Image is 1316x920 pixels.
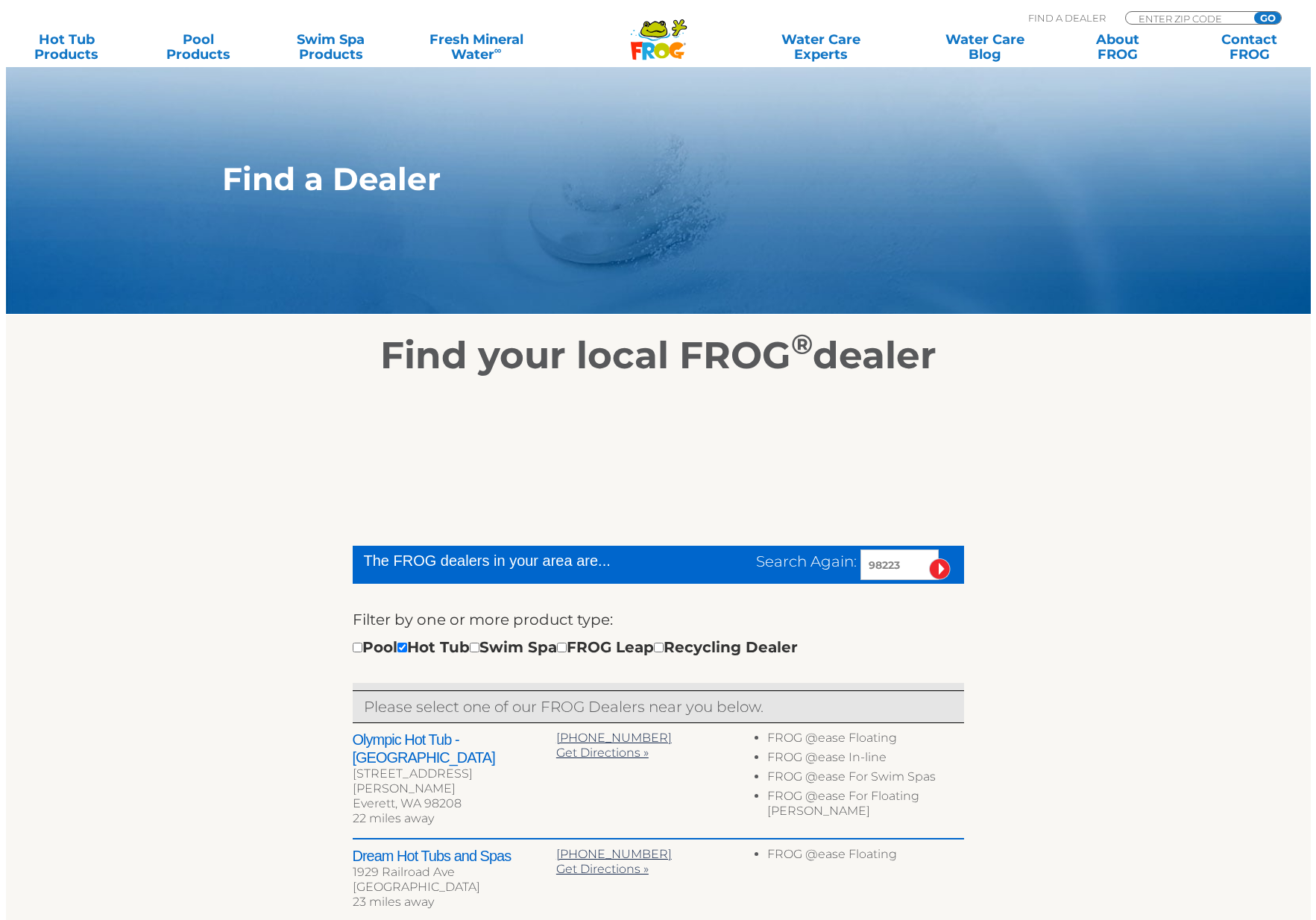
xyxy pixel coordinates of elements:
[280,32,382,62] a: Swim SpaProducts
[353,608,613,631] label: Filter by one or more product type:
[1066,32,1169,62] a: AboutFROG
[934,32,1036,62] a: Water CareBlog
[200,333,1117,378] h2: Find your local FROG dealer
[1254,12,1281,24] input: GO
[1198,32,1301,62] a: ContactFROG
[756,552,857,570] span: Search Again:
[767,789,963,823] li: FROG @ease For Floating [PERSON_NAME]
[222,161,1025,197] h1: Find a Dealer
[556,746,649,760] a: Get Directions »
[353,731,556,766] h2: Olympic Hot Tub - [GEOGRAPHIC_DATA]
[353,895,434,909] span: 23 miles away
[929,558,951,580] input: Submit
[767,769,963,789] li: FROG @ease For Swim Spas
[147,32,250,62] a: PoolProducts
[791,327,813,361] sup: ®
[15,32,118,62] a: Hot TubProducts
[1028,11,1106,25] p: Find A Dealer
[767,731,963,750] li: FROG @ease Floating
[364,549,664,572] div: The FROG dealers in your area are...
[364,695,953,719] p: Please select one of our FROG Dealers near you below.
[767,847,963,866] li: FROG @ease Floating
[353,865,556,880] div: 1929 Railroad Ave
[556,731,672,745] a: [PHONE_NUMBER]
[1137,12,1238,25] input: Zip Code Form
[353,880,556,895] div: [GEOGRAPHIC_DATA]
[353,635,798,659] div: Pool Hot Tub Swim Spa FROG Leap Recycling Dealer
[494,44,502,56] sup: ∞
[412,32,541,62] a: Fresh MineralWater∞
[353,796,556,811] div: Everett, WA 98208
[556,862,649,876] a: Get Directions »
[556,847,672,861] a: [PHONE_NUMBER]
[353,847,556,865] h2: Dream Hot Tubs and Spas
[767,750,963,769] li: FROG @ease In-line
[353,766,556,796] div: [STREET_ADDRESS][PERSON_NAME]
[737,32,904,62] a: Water CareExperts
[353,811,434,825] span: 22 miles away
